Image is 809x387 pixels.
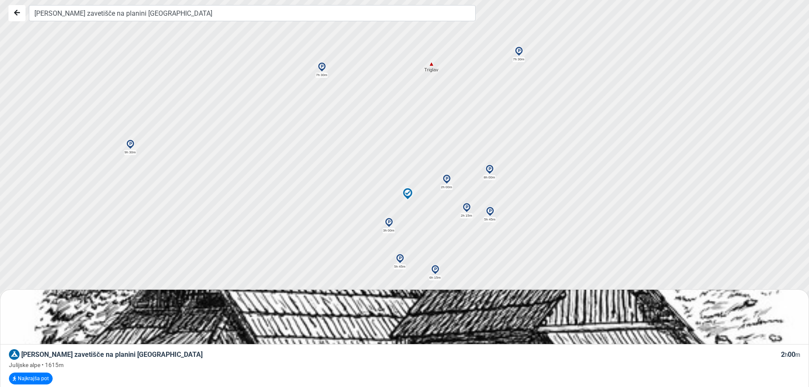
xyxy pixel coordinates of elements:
[29,5,476,21] input: Iskanje...
[9,373,53,384] button: Najkrajša pot
[795,352,800,358] small: m
[21,350,203,359] span: [PERSON_NAME] zavetišče na planini [GEOGRAPHIC_DATA]
[785,352,788,358] small: h
[9,361,800,369] div: Julijske alpe • 1615m
[781,350,800,359] span: 2 00
[8,5,25,21] button: Nazaj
